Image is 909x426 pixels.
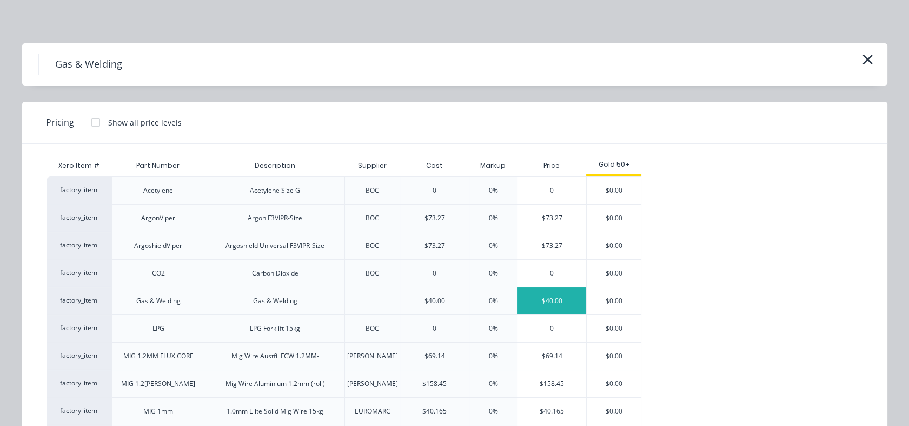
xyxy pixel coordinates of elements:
[489,324,498,333] div: 0%
[47,259,111,287] div: factory_item
[400,155,469,176] div: Cost
[152,324,164,333] div: LPG
[489,186,498,195] div: 0%
[143,407,173,416] div: MIG 1mm
[248,213,302,223] div: Argon F3VIPR-Size
[424,296,445,306] div: $40.00
[47,232,111,259] div: factory_item
[587,315,641,342] div: $0.00
[424,241,445,251] div: $73.27
[108,117,182,128] div: Show all price levels
[587,232,641,259] div: $0.00
[47,342,111,370] div: factory_item
[347,351,398,361] div: [PERSON_NAME]
[227,407,323,416] div: 1.0mm Elite Solid Mig Wire 15kg
[587,343,641,370] div: $0.00
[347,379,398,389] div: [PERSON_NAME]
[355,407,390,416] div: EUROMARC
[517,370,586,397] div: $158.45
[489,379,498,389] div: 0%
[422,379,447,389] div: $158.45
[587,205,641,232] div: $0.00
[469,155,517,176] div: Markup
[231,351,319,361] div: Mig Wire Austfil FCW 1.2MM-
[47,397,111,425] div: factory_item
[253,296,297,306] div: Gas & Welding
[489,407,498,416] div: 0%
[349,152,395,179] div: Supplier
[489,241,498,251] div: 0%
[586,160,641,169] div: Gold 50+
[152,268,165,278] div: CO2
[517,260,586,287] div: 0
[489,296,498,306] div: 0%
[246,152,304,179] div: Description
[121,379,195,389] div: MIG 1.2[PERSON_NAME]
[517,177,586,204] div: 0
[433,268,436,278] div: 0
[366,324,379,333] div: BOC
[38,54,138,75] h4: Gas & Welding
[587,370,641,397] div: $0.00
[366,213,379,223] div: BOC
[47,314,111,342] div: factory_item
[517,398,586,425] div: $40.165
[47,204,111,232] div: factory_item
[225,241,324,251] div: Argoshield Universal F3VIPR-Size
[587,287,641,314] div: $0.00
[366,268,379,278] div: BOC
[517,205,586,232] div: $73.27
[143,186,173,195] div: Acetylene
[517,315,586,342] div: 0
[134,241,182,251] div: ArgoshieldViper
[424,213,445,223] div: $73.27
[424,351,445,361] div: $69.14
[225,379,325,389] div: Mig Wire Aluminium 1.2mm (roll)
[250,324,300,333] div: LPG Forklift 15kg
[366,241,379,251] div: BOC
[587,260,641,287] div: $0.00
[517,232,586,259] div: $73.27
[422,407,447,416] div: $40.165
[136,296,181,306] div: Gas & Welding
[489,213,498,223] div: 0%
[517,287,586,314] div: $40.00
[47,287,111,314] div: factory_item
[128,152,188,179] div: Part Number
[252,268,298,278] div: Carbon Dioxide
[47,370,111,397] div: factory_item
[489,351,498,361] div: 0%
[587,398,641,425] div: $0.00
[489,268,498,278] div: 0%
[123,351,194,361] div: MIG 1.2MM FLUX CORE
[517,155,586,176] div: Price
[47,176,111,204] div: factory_item
[47,155,111,176] div: Xero Item #
[46,116,74,129] span: Pricing
[366,186,379,195] div: BOC
[433,186,436,195] div: 0
[433,324,436,333] div: 0
[250,186,300,195] div: Acetylene Size G
[587,177,641,204] div: $0.00
[517,343,586,370] div: $69.14
[141,213,175,223] div: ArgonViper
